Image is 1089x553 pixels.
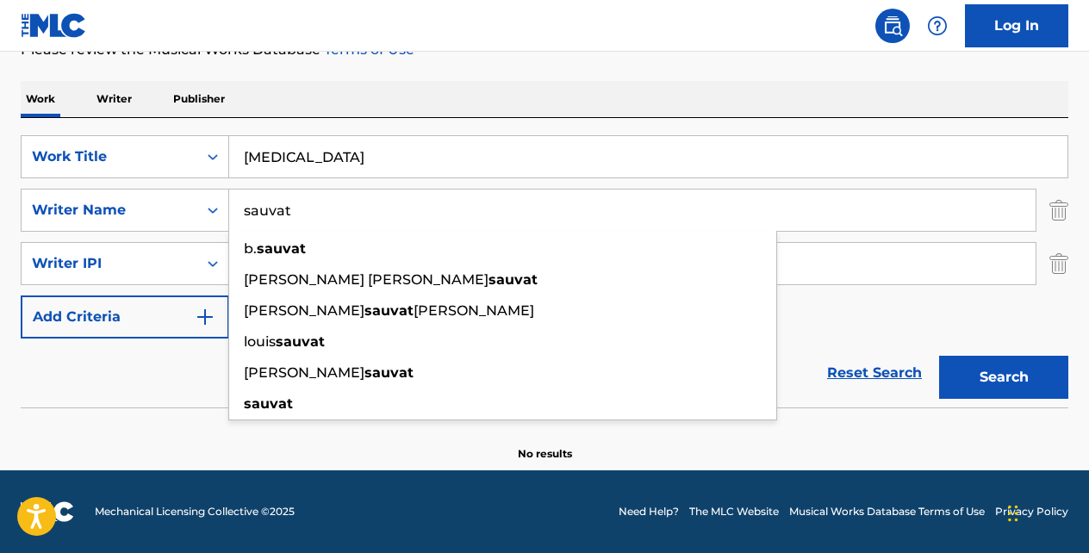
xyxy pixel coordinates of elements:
img: 9d2ae6d4665cec9f34b9.svg [195,307,215,327]
strong: sauvat [257,240,306,257]
img: help [927,16,948,36]
div: Work Title [32,146,187,167]
a: Privacy Policy [995,504,1068,519]
span: [PERSON_NAME] [244,364,364,381]
strong: sauvat [276,333,325,350]
form: Search Form [21,135,1068,407]
p: Writer [91,81,137,117]
p: Work [21,81,60,117]
span: Mechanical Licensing Collective © 2025 [95,504,295,519]
img: Delete Criterion [1049,242,1068,285]
a: Musical Works Database Terms of Use [789,504,985,519]
span: b. [244,240,257,257]
a: Log In [965,4,1068,47]
a: Need Help? [619,504,679,519]
span: louis [244,333,276,350]
strong: sauvat [364,302,414,319]
img: search [882,16,903,36]
iframe: Chat Widget [1003,470,1089,553]
img: Delete Criterion [1049,189,1068,232]
span: [PERSON_NAME] [244,302,364,319]
img: logo [21,501,74,522]
a: Reset Search [818,354,930,392]
p: No results [518,426,572,462]
span: [PERSON_NAME] [414,302,534,319]
strong: sauvat [488,271,538,288]
p: Publisher [168,81,230,117]
div: Drag [1008,488,1018,539]
div: Help [920,9,955,43]
div: Writer IPI [32,253,187,274]
div: Writer Name [32,200,187,221]
a: Public Search [875,9,910,43]
button: Add Criteria [21,295,229,339]
a: The MLC Website [689,504,779,519]
strong: sauvat [364,364,414,381]
button: Search [939,356,1068,399]
strong: sauvat [244,395,293,412]
span: [PERSON_NAME] [PERSON_NAME] [244,271,488,288]
img: MLC Logo [21,13,87,38]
